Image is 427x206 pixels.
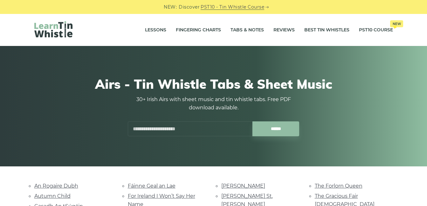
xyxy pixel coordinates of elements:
[34,183,78,189] a: An Rogaire Dubh
[359,22,393,38] a: PST10 CourseNew
[273,22,295,38] a: Reviews
[390,20,403,27] span: New
[128,95,300,112] p: 30+ Irish Airs with sheet music and tin whistle tabs. Free PDF download available.
[34,21,72,37] img: LearnTinWhistle.com
[145,22,166,38] a: Lessons
[128,183,176,189] a: Fáinne Geal an Lae
[221,183,265,189] a: [PERSON_NAME]
[176,22,221,38] a: Fingering Charts
[304,22,349,38] a: Best Tin Whistles
[315,183,362,189] a: The Forlorn Queen
[231,22,264,38] a: Tabs & Notes
[34,193,71,199] a: Autumn Child
[34,76,393,92] h1: Airs - Tin Whistle Tabs & Sheet Music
